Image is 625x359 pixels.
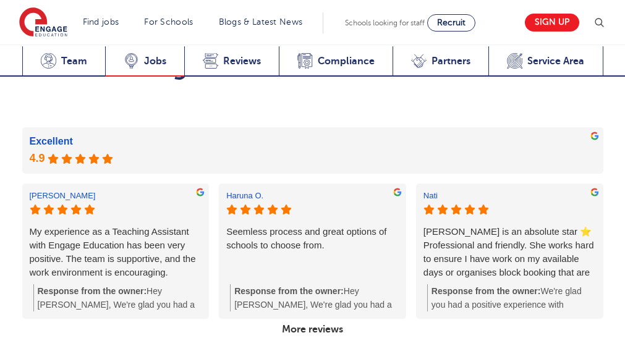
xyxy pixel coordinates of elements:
a: Sign up [525,14,579,32]
a: Team [22,46,105,77]
div: Excellent [30,135,596,148]
div: Haruna O. [226,191,292,201]
a: More reviews [277,319,348,340]
a: Recruit [427,14,475,32]
span: Team [61,55,87,67]
b: Response from the owner: [234,286,344,296]
span: Service Area [527,55,584,67]
img: Engage Education [19,7,67,38]
a: Find jobs [83,17,119,27]
div: My experience as a Teaching Assistant with Engage Education has been very positive. The team is s... [30,225,202,279]
span: Compliance [318,55,375,67]
b: Response from the owner: [432,286,541,296]
div: Seemless process and great options of schools to choose from. [226,225,399,279]
a: For Schools [144,17,193,27]
a: Compliance [279,46,393,77]
div: [PERSON_NAME] is an absolute star ⭐ Professional and friendly. She works hard to ensure I have wo... [423,225,596,279]
span: Partners [432,55,470,67]
a: Service Area [488,46,603,77]
b: Response from the owner: [38,286,147,296]
a: Reviews [184,46,279,77]
a: Jobs [105,46,184,77]
a: Blogs & Latest News [219,17,303,27]
div: [PERSON_NAME] [30,191,96,201]
a: Partners [393,46,488,77]
div: Nati [423,191,489,201]
div: Hey [PERSON_NAME], We're glad you had a positive experience with Engage Education. We'll pass you... [230,284,399,311]
span: Jobs [144,55,166,67]
div: Hey [PERSON_NAME], We're glad you had a positive experience with Engage Education. Thanks for you... [33,284,202,311]
span: Reviews [223,55,261,67]
span: Recruit [437,18,466,27]
span: Schools looking for staff [345,19,425,27]
div: We're glad you had a positive experience with Engage Education. Thanks for your feedback about [P... [427,284,596,311]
